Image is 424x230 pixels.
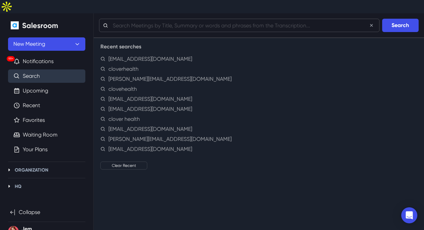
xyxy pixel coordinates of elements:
p: [EMAIL_ADDRESS][DOMAIN_NAME] [108,105,192,113]
button: Search [382,19,419,32]
p: [PERSON_NAME][EMAIL_ADDRESS][DOMAIN_NAME] [108,75,232,83]
div: Open Intercom Messenger [401,207,417,223]
a: Favorites [23,116,45,124]
button: Clear Recent [100,162,147,170]
h2: Recent searches [100,43,417,50]
a: Search [23,72,40,80]
button: Collapse [8,206,85,219]
p: clovehealth [108,85,137,93]
p: [EMAIL_ADDRESS][DOMAIN_NAME] [108,145,192,153]
p: HQ [15,183,21,190]
p: [PERSON_NAME][EMAIL_ADDRESS][DOMAIN_NAME] [108,135,232,143]
p: [EMAIL_ADDRESS][DOMAIN_NAME] [108,95,192,103]
p: [EMAIL_ADDRESS][DOMAIN_NAME] [108,55,192,63]
a: Upcoming [23,87,48,95]
a: Your Plans [23,146,48,154]
button: Toggle HQ [5,182,13,190]
button: Toggle Organization [5,166,13,174]
input: Search Meetings by Title, Summary or words and phrases from the Transcription... [99,19,379,32]
h2: Salesroom [22,21,58,30]
p: cloverhealth [108,65,139,73]
p: clover health [108,115,140,123]
p: Organization [15,167,48,174]
a: Home [8,19,21,32]
button: Clear [363,19,379,32]
button: 99+Notifications [8,55,85,68]
a: Recent [23,101,40,109]
p: [EMAIL_ADDRESS][DOMAIN_NAME] [108,125,192,133]
button: New Meeting [8,37,85,51]
a: Waiting Room [23,131,58,139]
p: Collapse [19,208,40,216]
